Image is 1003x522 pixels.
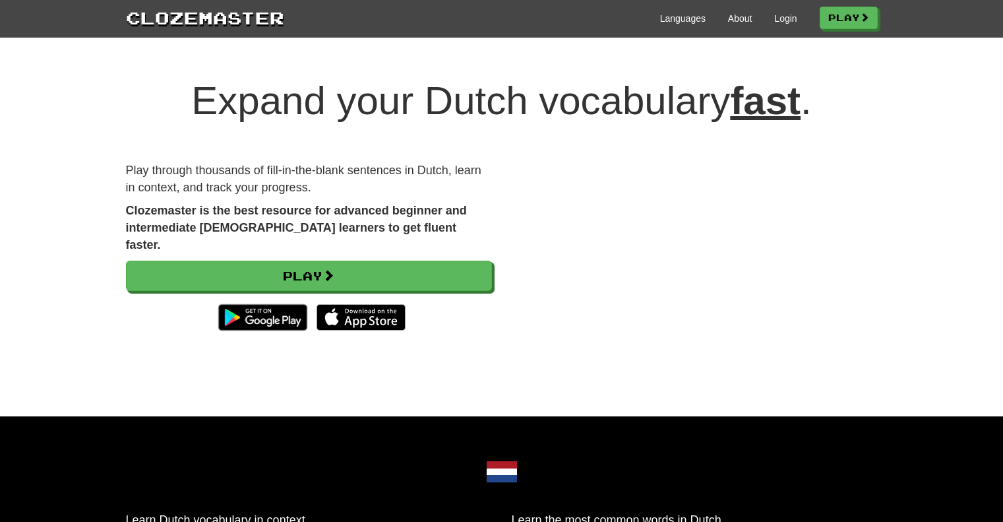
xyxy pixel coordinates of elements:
strong: Clozemaster is the best resource for advanced beginner and intermediate [DEMOGRAPHIC_DATA] learne... [126,204,467,251]
a: Play [126,261,492,291]
u: fast [730,79,801,123]
a: Login [774,12,797,25]
a: Clozemaster [126,5,284,30]
p: Play through thousands of fill-in-the-blank sentences in Dutch, learn in context, and track your ... [126,162,492,196]
a: Play [820,7,878,29]
img: Get it on Google Play [212,298,314,337]
h1: Expand your Dutch vocabulary . [126,79,878,123]
a: Languages [660,12,706,25]
img: Download_on_the_App_Store_Badge_US-UK_135x40-25178aeef6eb6b83b96f5f2d004eda3bffbb37122de64afbaef7... [317,304,406,331]
a: About [728,12,752,25]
